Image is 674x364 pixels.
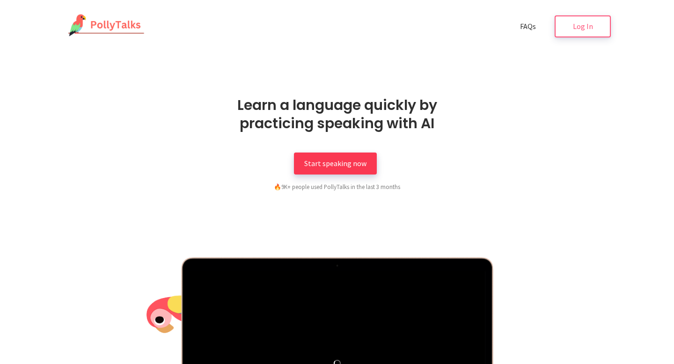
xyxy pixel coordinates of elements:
a: Start speaking now [294,153,377,175]
a: Log In [555,15,611,37]
h1: Learn a language quickly by practicing speaking with AI [208,96,466,132]
span: FAQs [520,22,536,31]
a: FAQs [510,15,546,37]
img: PollyTalks Logo [63,14,145,37]
div: 9K+ people used PollyTalks in the last 3 months [225,182,449,191]
span: Log In [573,22,593,31]
span: fire [274,183,281,190]
span: Start speaking now [304,159,366,168]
